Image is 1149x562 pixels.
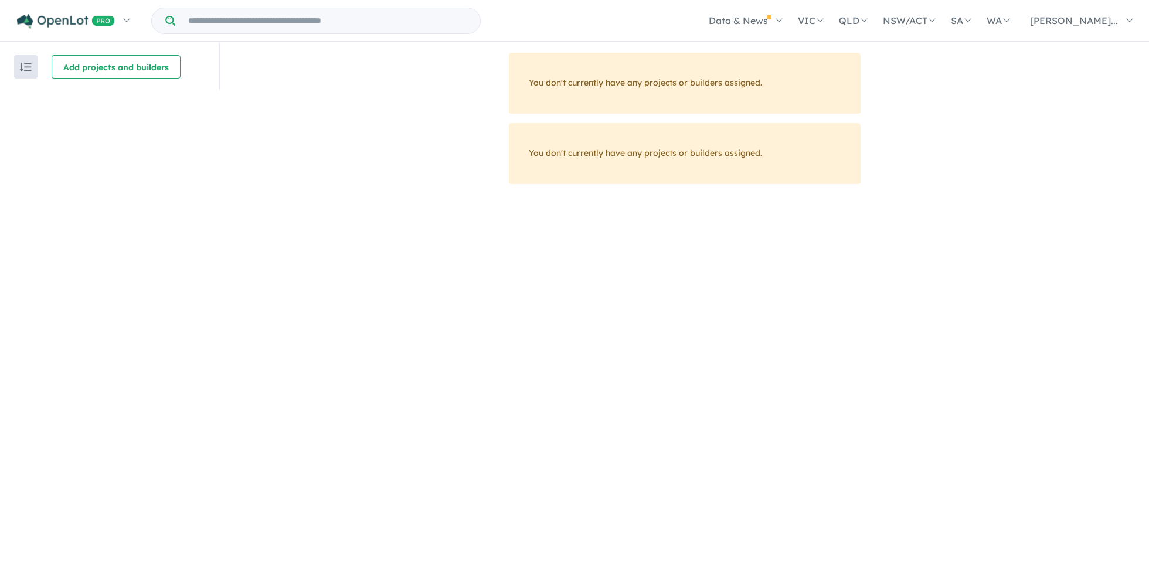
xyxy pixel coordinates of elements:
[52,55,181,79] button: Add projects and builders
[20,63,32,71] img: sort.svg
[178,8,478,33] input: Try estate name, suburb, builder or developer
[509,123,861,184] div: You don't currently have any projects or builders assigned.
[1030,15,1118,26] span: [PERSON_NAME]...
[17,14,115,29] img: Openlot PRO Logo White
[509,53,861,114] div: You don't currently have any projects or builders assigned.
